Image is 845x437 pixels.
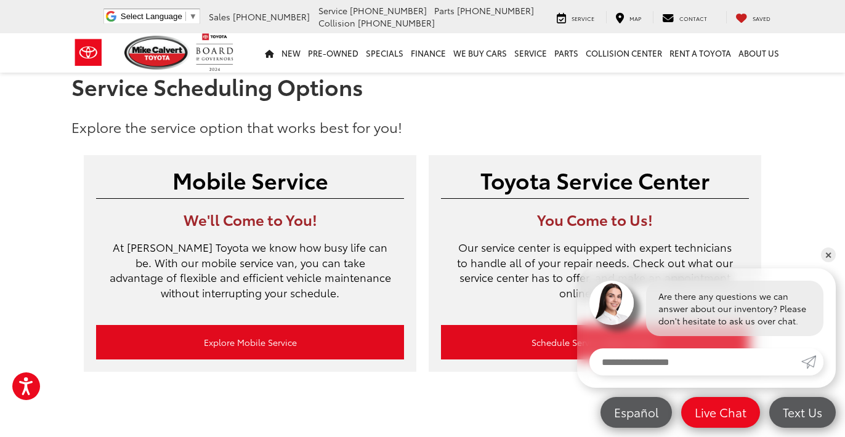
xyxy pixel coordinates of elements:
a: About Us [735,33,783,73]
img: Agent profile photo [589,281,634,325]
h2: Mobile Service [96,167,404,192]
a: Finance [407,33,450,73]
span: ▼ [189,12,197,21]
a: Pre-Owned [304,33,362,73]
h1: Service Scheduling Options [71,74,774,98]
div: Are there any questions we can answer about our inventory? Please don't hesitate to ask us over c... [646,281,823,336]
a: Rent a Toyota [666,33,735,73]
a: Map [606,11,650,23]
a: Service [511,33,551,73]
span: Español [608,404,665,420]
a: Collision Center [582,33,666,73]
a: My Saved Vehicles [726,11,780,23]
h2: Toyota Service Center [441,167,749,192]
img: Mike Calvert Toyota [124,36,190,70]
a: Parts [551,33,582,73]
a: Service [548,11,604,23]
a: Contact [653,11,716,23]
span: Collision [318,17,355,29]
span: [PHONE_NUMBER] [350,4,427,17]
span: Saved [753,14,770,22]
a: Submit [801,348,823,375]
span: Select Language [121,12,182,21]
a: Español [600,397,672,428]
h3: You Come to Us! [441,211,749,227]
a: New [278,33,304,73]
a: WE BUY CARS [450,33,511,73]
a: Specials [362,33,407,73]
p: Explore the service option that works best for you! [71,117,774,137]
input: Enter your message [589,348,801,375]
a: Home [261,33,278,73]
a: Schedule Service Appointment [441,325,749,359]
a: Explore Mobile Service [96,325,404,359]
span: ​ [185,12,186,21]
span: Map [629,14,641,22]
span: Live Chat [689,404,753,420]
span: Service [318,4,347,17]
p: At [PERSON_NAME] Toyota we know how busy life can be. With our mobile service van, you can take a... [96,239,404,313]
h3: We'll Come to You! [96,211,404,227]
p: Our service center is equipped with expert technicians to handle all of your repair needs. Check ... [441,239,749,313]
span: [PHONE_NUMBER] [358,17,435,29]
img: Toyota [65,33,111,73]
span: Text Us [777,404,828,420]
a: Text Us [769,397,836,428]
a: Select Language​ [121,12,197,21]
span: [PHONE_NUMBER] [233,10,310,23]
span: Service [572,14,594,22]
a: Live Chat [681,397,760,428]
span: Parts [434,4,455,17]
span: Sales [209,10,230,23]
span: Contact [679,14,707,22]
span: [PHONE_NUMBER] [457,4,534,17]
